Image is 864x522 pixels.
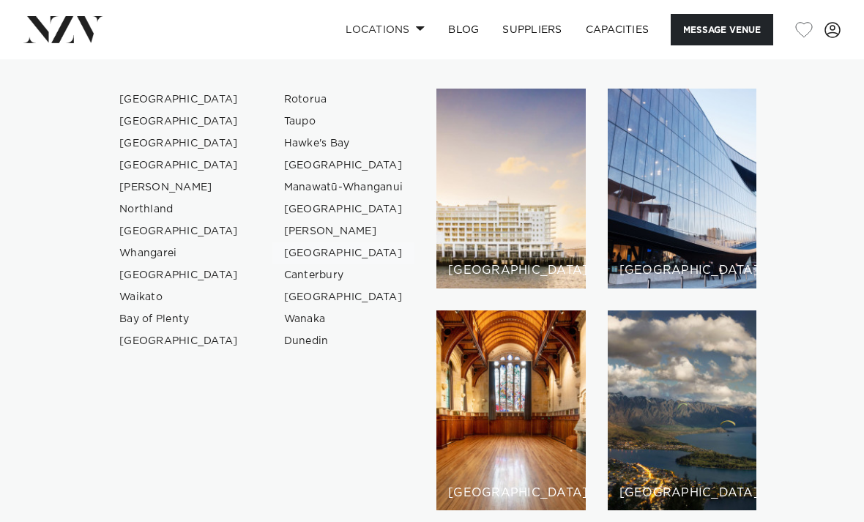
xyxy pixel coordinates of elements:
[272,220,415,242] a: [PERSON_NAME]
[108,286,250,308] a: Waikato
[436,14,491,45] a: BLOG
[436,310,586,510] a: Christchurch venues [GEOGRAPHIC_DATA]
[108,176,250,198] a: [PERSON_NAME]
[272,198,415,220] a: [GEOGRAPHIC_DATA]
[619,264,745,277] h6: [GEOGRAPHIC_DATA]
[108,264,250,286] a: [GEOGRAPHIC_DATA]
[108,198,250,220] a: Northland
[272,330,415,352] a: Dunedin
[448,264,574,277] h6: [GEOGRAPHIC_DATA]
[108,89,250,111] a: [GEOGRAPHIC_DATA]
[108,133,250,154] a: [GEOGRAPHIC_DATA]
[272,154,415,176] a: [GEOGRAPHIC_DATA]
[334,14,436,45] a: Locations
[574,14,661,45] a: Capacities
[108,111,250,133] a: [GEOGRAPHIC_DATA]
[608,89,757,288] a: Wellington venues [GEOGRAPHIC_DATA]
[108,308,250,330] a: Bay of Plenty
[23,16,103,42] img: nzv-logo.png
[272,133,415,154] a: Hawke's Bay
[272,111,415,133] a: Taupo
[608,310,757,510] a: Queenstown venues [GEOGRAPHIC_DATA]
[619,487,745,499] h6: [GEOGRAPHIC_DATA]
[108,330,250,352] a: [GEOGRAPHIC_DATA]
[448,487,574,499] h6: [GEOGRAPHIC_DATA]
[491,14,573,45] a: SUPPLIERS
[671,14,773,45] button: Message Venue
[436,89,586,288] a: Auckland venues [GEOGRAPHIC_DATA]
[272,286,415,308] a: [GEOGRAPHIC_DATA]
[272,264,415,286] a: Canterbury
[272,242,415,264] a: [GEOGRAPHIC_DATA]
[108,154,250,176] a: [GEOGRAPHIC_DATA]
[272,308,415,330] a: Wanaka
[108,220,250,242] a: [GEOGRAPHIC_DATA]
[108,242,250,264] a: Whangarei
[272,176,415,198] a: Manawatū-Whanganui
[272,89,415,111] a: Rotorua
